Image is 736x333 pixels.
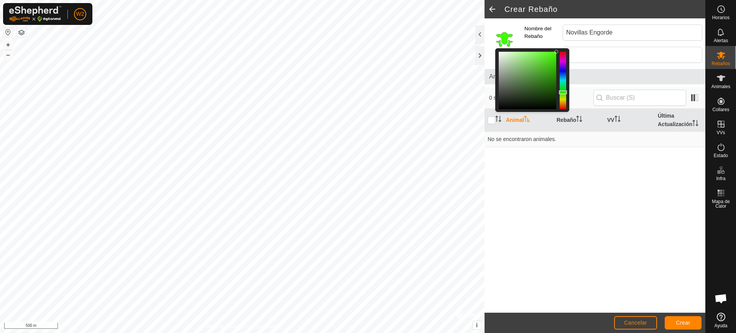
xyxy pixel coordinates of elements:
p-sorticon: Activar para ordenar [614,117,621,123]
span: Collares [712,107,729,112]
div: Chat abierto [710,287,733,310]
span: Ayuda [715,323,728,328]
button: Capas del Mapa [17,28,26,37]
th: VV [604,109,655,132]
label: Descripción [524,47,563,63]
span: Cancelar [624,320,647,326]
span: Animales [711,84,730,89]
span: i [476,322,478,328]
span: Crear [676,320,690,326]
span: Rebaños [711,61,730,66]
span: Horarios [712,15,729,20]
span: W2 [76,10,84,18]
img: Logo Gallagher [9,6,61,22]
span: Estado [714,153,728,158]
span: Animales [489,72,701,81]
label: Nombre del Rebaño [524,25,563,41]
td: No se encontraron animales. [485,131,705,147]
p-sorticon: Activar para ordenar [692,121,698,127]
p-sorticon: Activar para ordenar [495,117,501,123]
button: Restablecer Mapa [3,28,13,37]
a: Contáctenos [256,323,282,330]
a: Política de Privacidad [203,323,247,330]
input: Buscar (S) [593,90,686,106]
a: Ayuda [706,310,736,331]
button: Cancelar [614,316,657,330]
span: Infra [716,176,725,181]
span: VVs [716,130,725,135]
span: Alertas [714,38,728,43]
th: Última Actualización [655,109,705,132]
p-sorticon: Activar para ordenar [576,117,582,123]
span: Mapa de Calor [708,199,734,208]
button: + [3,40,13,49]
th: Rebaño [554,109,604,132]
button: – [3,50,13,59]
h2: Crear Rebaño [504,5,705,14]
button: i [473,321,481,330]
span: 0 seleccionado de 0 [489,94,593,102]
button: Crear [665,316,701,330]
p-sorticon: Activar para ordenar [524,117,530,123]
th: Animal [503,109,554,132]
